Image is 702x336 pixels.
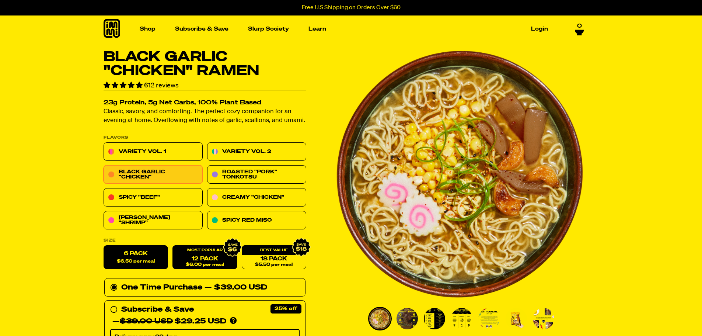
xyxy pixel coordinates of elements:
img: Black Garlic "Chicken" Ramen [478,308,500,329]
span: 0 [577,23,582,30]
div: Subscribe & Save [121,304,194,316]
span: 612 reviews [144,82,179,89]
span: $6.00 per meal [185,263,224,267]
img: Black Garlic "Chicken" Ramen [533,308,554,329]
li: Go to slide 5 [477,307,501,330]
img: Black Garlic "Chicken" Ramen [506,308,527,329]
a: Subscribe & Save [172,23,231,35]
li: Go to slide 3 [423,307,446,330]
p: Free U.S Shipping on Orders Over $60 [302,4,401,11]
a: Black Garlic "Chicken" [104,166,203,184]
div: One Time Purchase [110,282,300,294]
li: Go to slide 4 [450,307,474,330]
span: $5.50 per meal [255,263,293,267]
a: Spicy Red Miso [207,211,306,230]
a: Login [528,23,551,35]
a: Roasted "Pork" Tonkotsu [207,166,306,184]
div: — $29.25 USD [112,316,226,328]
nav: Main navigation [137,15,551,42]
a: Learn [305,23,329,35]
p: Flavors [104,136,306,140]
del: $39.00 USD [120,318,173,325]
a: 12 Pack$6.00 per meal [172,246,237,270]
li: Go to slide 6 [504,307,528,330]
a: Slurp Society [245,23,292,35]
li: 1 of 7 [336,50,584,298]
li: Go to slide 2 [395,307,419,330]
a: 0 [575,23,584,35]
a: Variety Vol. 1 [104,143,203,161]
a: [PERSON_NAME] "Shrimp" [104,211,203,230]
a: Variety Vol. 2 [207,143,306,161]
span: $6.50 per meal [117,259,155,264]
h2: 23g Protein, 5g Net Carbs, 100% Plant Based [104,100,306,106]
img: Black Garlic "Chicken" Ramen [336,50,584,298]
div: PDP main carousel thumbnails [336,307,584,330]
div: — $39.00 USD [205,282,267,294]
p: Classic, savory, and comforting. The perfect cozy companion for an evening at home. Overflowing w... [104,108,306,125]
span: 4.76 stars [104,82,144,89]
img: Black Garlic "Chicken" Ramen [369,308,391,329]
a: 18 Pack$5.50 per meal [241,246,306,270]
h1: Black Garlic "Chicken" Ramen [104,50,306,78]
label: Size [104,239,306,243]
a: Shop [137,23,158,35]
img: Black Garlic "Chicken" Ramen [424,308,445,329]
li: Go to slide 7 [532,307,555,330]
img: Black Garlic "Chicken" Ramen [397,308,418,329]
img: Black Garlic "Chicken" Ramen [451,308,472,329]
label: 6 Pack [104,246,168,270]
a: Spicy "Beef" [104,188,203,207]
a: Creamy "Chicken" [207,188,306,207]
div: PDP main carousel [336,50,584,298]
li: Go to slide 1 [368,307,392,330]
